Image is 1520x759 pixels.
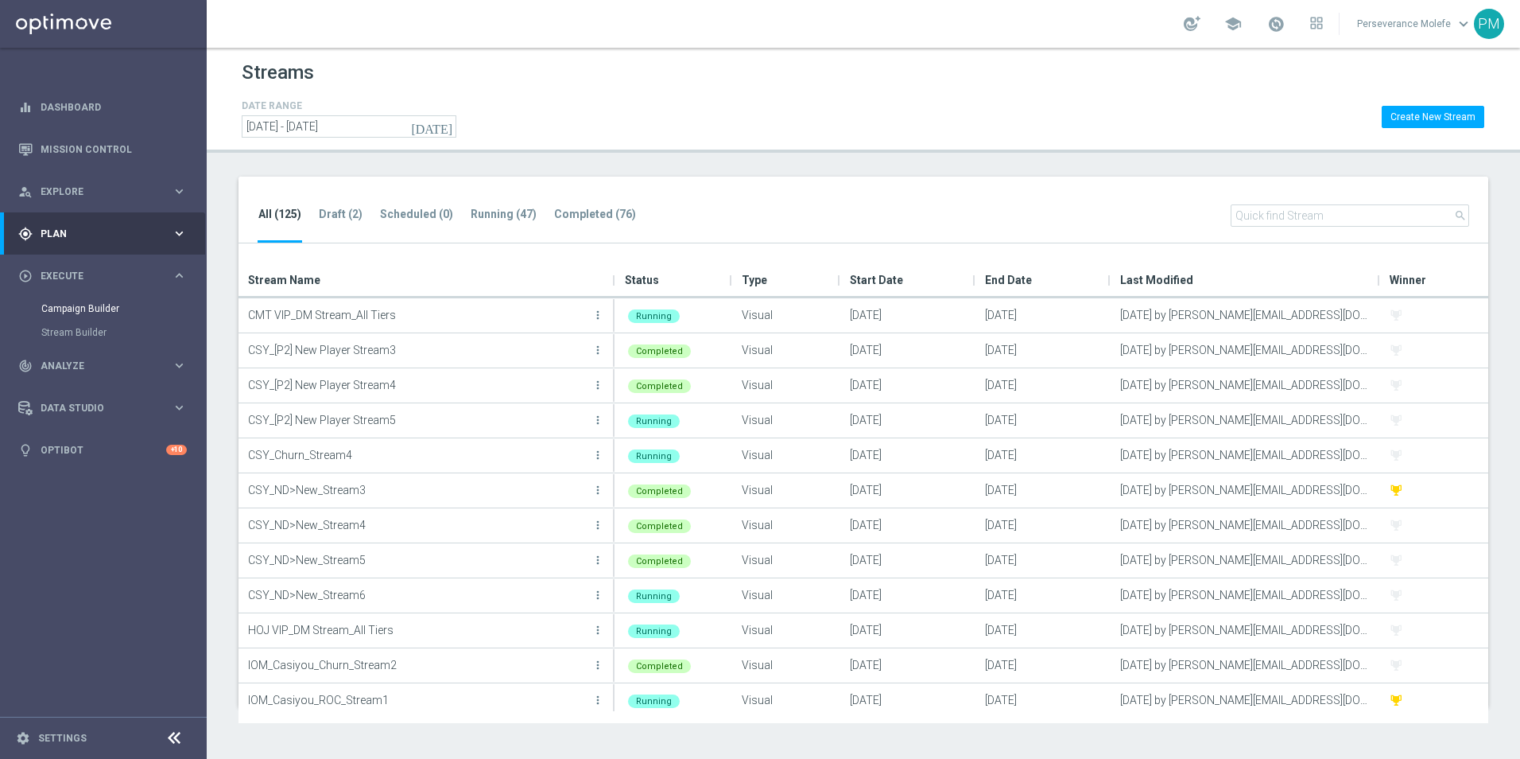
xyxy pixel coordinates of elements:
[411,119,454,134] i: [DATE]
[1355,12,1474,36] a: Perseverance Molefekeyboard_arrow_down
[17,270,188,282] button: play_circle_outline Execute keyboard_arrow_right
[625,264,659,296] span: Status
[590,684,606,716] button: more_vert
[975,403,1111,438] div: [DATE]
[18,86,187,128] div: Dashboard
[41,297,205,321] div: Campaign Builder
[732,438,840,473] div: Visual
[590,649,606,681] button: more_vert
[248,478,588,502] p: CSY_ND>New_Stream3
[732,508,840,543] div: Visual
[985,264,1032,296] span: End Date
[1390,264,1426,296] span: Winner
[18,128,187,170] div: Mission Control
[471,208,537,221] tab-header: Running (47)
[41,229,172,239] span: Plan
[41,429,166,471] a: Optibot
[172,226,187,241] i: keyboard_arrow_right
[591,519,604,531] i: more_vert
[840,403,975,438] div: [DATE]
[1111,648,1380,683] div: [DATE] by [PERSON_NAME][EMAIL_ADDRESS][DOMAIN_NAME]
[1455,15,1472,33] span: keyboard_arrow_down
[242,115,456,138] input: Select date range
[18,359,33,373] i: track_changes
[591,554,604,566] i: more_vert
[1111,438,1380,473] div: [DATE] by [PERSON_NAME][EMAIL_ADDRESS][DOMAIN_NAME]
[18,443,33,457] i: lightbulb
[590,474,606,506] button: more_vert
[1231,204,1469,227] input: Quick find Stream
[732,683,840,718] div: Visual
[248,583,588,607] p: CSY_ND>New_Stream6
[840,438,975,473] div: [DATE]
[17,185,188,198] button: person_search Explore keyboard_arrow_right
[590,334,606,366] button: more_vert
[975,648,1111,683] div: [DATE]
[591,414,604,426] i: more_vert
[840,683,975,718] div: [DATE]
[248,443,588,467] p: CSY_Churn_Stream4
[248,548,588,572] p: CSY_ND>New_Stream5
[248,408,588,432] p: CSY_[P2] New Player Stream5
[248,303,588,327] p: CMT VIP_DM Stream_All Tiers
[590,369,606,401] button: more_vert
[591,624,604,636] i: more_vert
[242,61,314,84] h1: Streams
[628,625,680,638] div: Running
[975,543,1111,578] div: [DATE]
[840,473,975,508] div: [DATE]
[172,184,187,199] i: keyboard_arrow_right
[18,401,172,415] div: Data Studio
[590,579,606,611] button: more_vert
[248,264,320,296] span: Stream Name
[591,694,604,706] i: more_vert
[17,402,188,415] button: Data Studio keyboard_arrow_right
[248,688,588,712] p: IOM_Casiyou_ROC_Stream1
[18,227,172,241] div: Plan
[628,309,680,323] div: Running
[17,101,188,114] button: equalizer Dashboard
[409,115,456,139] button: [DATE]
[41,86,187,128] a: Dashboard
[628,344,691,358] div: Completed
[590,299,606,331] button: more_vert
[17,228,188,240] button: gps_fixed Plan keyboard_arrow_right
[732,403,840,438] div: Visual
[1382,106,1484,128] button: Create New Stream
[18,429,187,471] div: Optibot
[17,143,188,156] div: Mission Control
[1111,578,1380,613] div: [DATE] by [PERSON_NAME][EMAIL_ADDRESS][DOMAIN_NAME]
[380,208,453,221] tab-header: Scheduled (0)
[975,298,1111,333] div: [DATE]
[41,187,172,197] span: Explore
[591,484,604,496] i: more_vert
[591,659,604,671] i: more_vert
[840,578,975,613] div: [DATE]
[628,379,691,393] div: Completed
[975,613,1111,648] div: [DATE]
[172,400,187,415] i: keyboard_arrow_right
[732,298,840,333] div: Visual
[975,683,1111,718] div: [DATE]
[18,185,33,199] i: person_search
[248,653,588,677] p: IOM_Casiyou_Churn_Stream2
[732,543,840,578] div: Visual
[732,578,840,613] div: Visual
[18,100,33,115] i: equalizer
[975,368,1111,403] div: [DATE]
[41,128,187,170] a: Mission Control
[590,439,606,471] button: more_vert
[18,269,172,283] div: Execute
[258,208,301,221] tab-header: All (125)
[1111,613,1380,648] div: [DATE] by [PERSON_NAME][EMAIL_ADDRESS][DOMAIN_NAME]
[975,438,1111,473] div: [DATE]
[840,333,975,368] div: [DATE]
[1111,333,1380,368] div: [DATE] by [PERSON_NAME][EMAIL_ADDRESS][DOMAIN_NAME]
[319,208,363,221] tab-header: Draft (2)
[628,660,691,673] div: Completed
[732,368,840,403] div: Visual
[591,309,604,321] i: more_vert
[840,613,975,648] div: [DATE]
